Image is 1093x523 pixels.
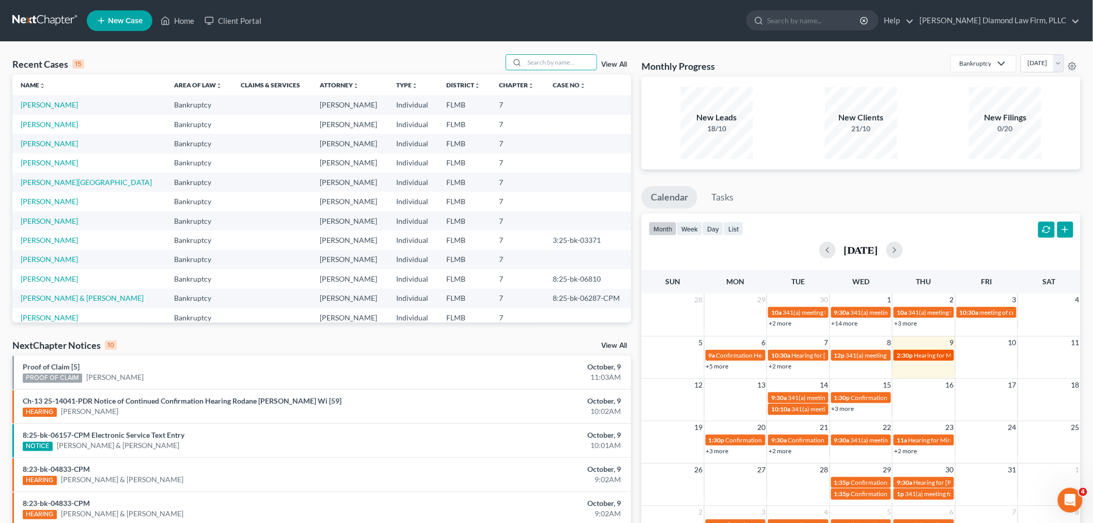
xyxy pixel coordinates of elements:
[706,362,729,370] a: +5 more
[524,55,597,70] input: Search by name...
[702,186,743,209] a: Tasks
[311,289,388,308] td: [PERSON_NAME]
[21,81,45,89] a: Nameunfold_more
[897,309,907,316] span: 10a
[1070,379,1081,391] span: 18
[491,269,544,288] td: 7
[12,58,84,70] div: Recent Cases
[851,436,950,444] span: 341(a) meeting for [PERSON_NAME]
[879,11,914,30] a: Help
[491,192,544,211] td: 7
[23,430,184,439] a: 8:25-bk-06157-CPM Electronic Service Text Entry
[819,294,830,306] span: 30
[1007,379,1018,391] span: 17
[694,421,704,434] span: 19
[232,74,311,95] th: Claims & Services
[949,506,955,518] span: 6
[709,351,715,359] span: 9a
[819,379,830,391] span: 14
[1070,421,1081,434] span: 25
[388,211,438,230] td: Individual
[23,476,57,485] div: HEARING
[166,95,233,114] td: Bankruptcy
[388,173,438,192] td: Individual
[108,17,143,25] span: New Case
[491,250,544,269] td: 7
[1043,277,1056,286] span: Sat
[908,309,1008,316] span: 341(a) meeting for [PERSON_NAME]
[57,440,180,451] a: [PERSON_NAME] & [PERSON_NAME]
[897,351,913,359] span: 2:30p
[311,153,388,173] td: [PERSON_NAME]
[21,236,78,244] a: [PERSON_NAME]
[311,269,388,288] td: [PERSON_NAME]
[716,351,835,359] span: Confirmation Hearing for [PERSON_NAME]
[23,374,82,383] div: PROOF OF CLAIM
[709,436,725,444] span: 1:30p
[499,81,534,89] a: Chapterunfold_more
[311,230,388,250] td: [PERSON_NAME]
[216,83,222,89] i: unfold_more
[428,440,621,451] div: 10:01AM
[439,211,491,230] td: FLMB
[12,339,117,351] div: NextChapter Notices
[1011,506,1018,518] span: 7
[428,474,621,485] div: 9:02AM
[61,474,184,485] a: [PERSON_NAME] & [PERSON_NAME]
[851,490,970,498] span: Confirmation Hearing for [PERSON_NAME]
[311,95,388,114] td: [PERSON_NAME]
[311,211,388,230] td: [PERSON_NAME]
[428,396,621,406] div: October, 9
[949,294,955,306] span: 2
[166,173,233,192] td: Bankruptcy
[665,277,680,286] span: Sun
[1007,336,1018,349] span: 10
[428,406,621,417] div: 10:02AM
[1074,294,1081,306] span: 4
[756,379,767,391] span: 13
[491,289,544,308] td: 7
[439,289,491,308] td: FLMB
[834,351,845,359] span: 12p
[491,173,544,192] td: 7
[23,396,341,405] a: Ch-13 25-14041-PDR Notice of Continued Confirmation Hearing Rodane [PERSON_NAME] Wi [59]
[724,222,743,236] button: list
[388,289,438,308] td: Individual
[475,83,481,89] i: unfold_more
[311,134,388,153] td: [PERSON_NAME]
[166,134,233,153] td: Bankruptcy
[771,436,787,444] span: 9:30a
[834,309,850,316] span: 9:30a
[166,289,233,308] td: Bankruptcy
[756,464,767,476] span: 27
[969,112,1041,124] div: New Filings
[439,269,491,288] td: FLMB
[439,134,491,153] td: FLMB
[166,153,233,173] td: Bankruptcy
[601,342,627,349] a: View All
[834,436,850,444] span: 9:30a
[760,506,767,518] span: 3
[702,222,724,236] button: day
[915,11,1080,30] a: [PERSON_NAME] Diamond Law Firm, PLLC
[23,442,53,451] div: NOTICE
[694,464,704,476] span: 26
[760,336,767,349] span: 6
[771,405,790,413] span: 10:10a
[905,490,1005,498] span: 341(a) meeting for [PERSON_NAME]
[155,11,199,30] a: Home
[981,277,992,286] span: Fri
[21,120,78,129] a: [PERSON_NAME]
[199,11,267,30] a: Client Portal
[166,230,233,250] td: Bankruptcy
[174,81,222,89] a: Area of Lawunfold_more
[388,115,438,134] td: Individual
[447,81,481,89] a: Districtunfold_more
[756,421,767,434] span: 20
[388,95,438,114] td: Individual
[21,158,78,167] a: [PERSON_NAME]
[353,83,359,89] i: unfold_more
[23,465,90,473] a: 8:23-bk-04833-CPM
[428,362,621,372] div: October, 9
[894,447,917,455] a: +2 more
